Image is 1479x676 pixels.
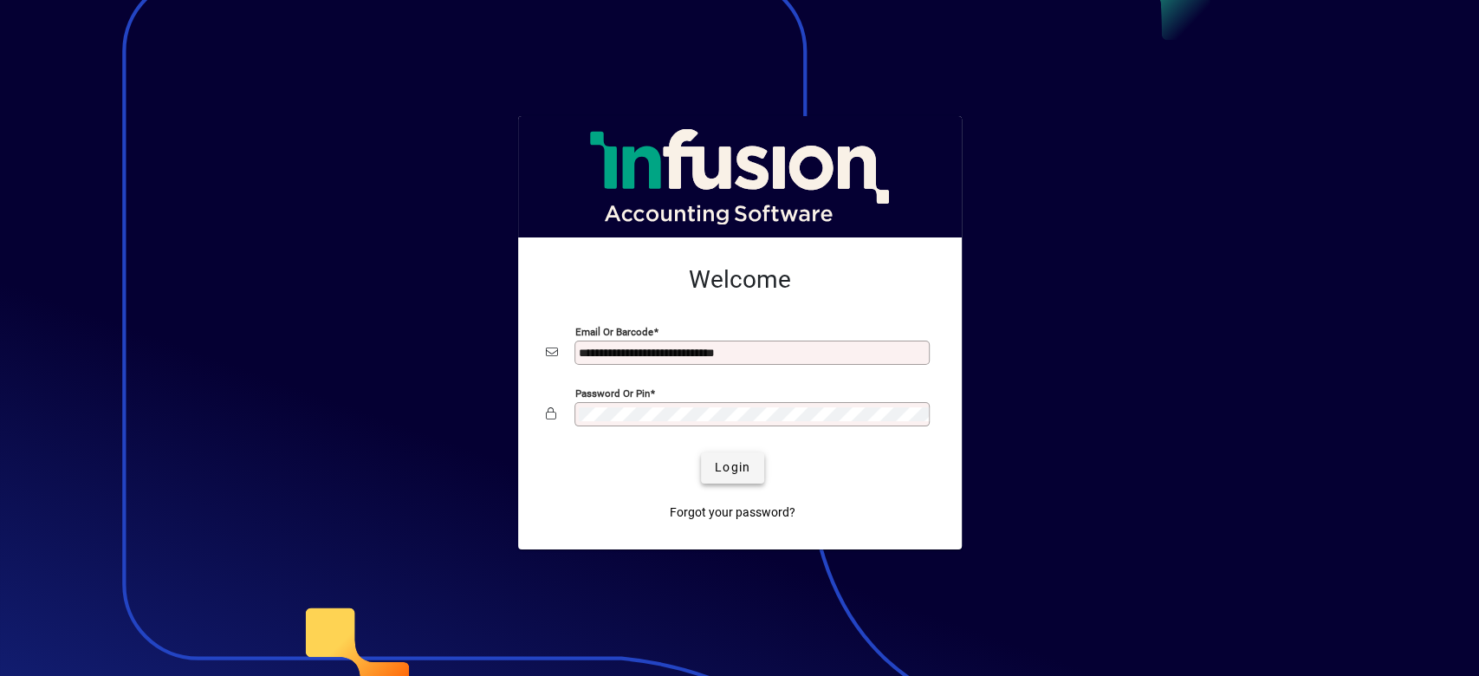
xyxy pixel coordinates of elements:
[670,504,795,522] span: Forgot your password?
[663,497,802,529] a: Forgot your password?
[701,452,764,484] button: Login
[575,325,653,337] mat-label: Email or Barcode
[575,387,650,399] mat-label: Password or Pin
[715,458,750,477] span: Login
[546,265,934,295] h2: Welcome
